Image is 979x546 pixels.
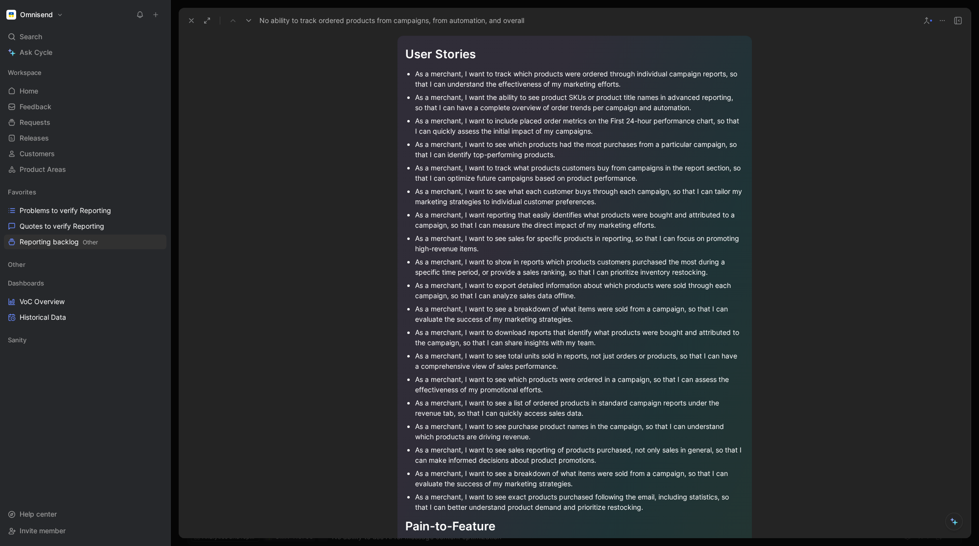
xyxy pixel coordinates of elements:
[20,86,38,96] span: Home
[8,278,44,288] span: Dashboards
[20,133,49,143] span: Releases
[415,186,744,207] div: As a merchant, I want to see what each customer buys through each campaign, so that I can tailor ...
[8,335,26,345] span: Sanity
[20,237,98,247] span: Reporting backlog
[8,260,25,269] span: Other
[83,238,98,246] span: Other
[415,257,744,277] div: As a merchant, I want to show in reports which products customers purchased the most during a spe...
[4,332,166,350] div: Sanity
[405,518,744,535] div: Pain-to-Feature
[4,257,166,272] div: Other
[4,257,166,275] div: Other
[415,492,744,512] div: As a merchant, I want to see exact products purchased following the email, including statistics, ...
[4,507,166,522] div: Help center
[20,118,50,127] span: Requests
[4,185,166,199] div: Favorites
[415,327,744,348] div: As a merchant, I want to download reports that identify what products were bought and attributed ...
[4,276,166,290] div: Dashboards
[20,47,52,58] span: Ask Cycle
[415,374,744,395] div: As a merchant, I want to see which products were ordered in a campaign, so that I can assess the ...
[4,162,166,177] a: Product Areas
[415,304,744,324] div: As a merchant, I want to see a breakdown of what items were sold from a campaign, so that I can e...
[20,526,66,535] span: Invite member
[415,233,744,254] div: As a merchant, I want to see sales for specific products in reporting, so that I can focus on pro...
[8,187,36,197] span: Favorites
[4,146,166,161] a: Customers
[20,31,42,43] span: Search
[259,15,524,26] span: No ability to track ordered products from campaigns, from automation, and overall
[415,351,744,371] div: As a merchant, I want to see total units sold in reports, not just orders or products, so that I ...
[4,332,166,347] div: Sanity
[4,65,166,80] div: Workspace
[415,69,744,89] div: As a merchant, I want to track which products were ordered through individual campaign reports, s...
[20,297,65,307] span: VoC Overview
[4,29,166,44] div: Search
[20,149,55,159] span: Customers
[4,203,166,218] a: Problems to verify Reporting
[20,206,111,215] span: Problems to verify Reporting
[4,99,166,114] a: Feedback
[20,102,51,112] span: Feedback
[20,312,66,322] span: Historical Data
[20,165,66,174] span: Product Areas
[415,280,744,301] div: As a merchant, I want to export detailed information about which products were sold through each ...
[415,163,744,183] div: As a merchant, I want to track what products customers buy from campaigns in the report section, ...
[415,445,744,465] div: As a merchant, I want to see sales reporting of products purchased, not only sales in general, so...
[4,294,166,309] a: VoC Overview
[4,115,166,130] a: Requests
[405,46,744,63] div: User Stories
[4,131,166,145] a: Releases
[8,68,42,77] span: Workspace
[415,210,744,230] div: As a merchant, I want reporting that easily identifies what products were bought and attributed t...
[4,523,166,538] div: Invite member
[4,84,166,98] a: Home
[415,92,744,113] div: As a merchant, I want the ability to see product SKUs or product title names in advanced reportin...
[415,421,744,442] div: As a merchant, I want to see purchase product names in the campaign, so that I can understand whi...
[415,398,744,418] div: As a merchant, I want to see a list of ordered products in standard campaign reports under the re...
[20,221,104,231] span: Quotes to verify Reporting
[415,116,744,136] div: As a merchant, I want to include placed order metrics on the First 24-hour performance chart, so ...
[415,139,744,160] div: As a merchant, I want to see which products had the most purchases from a particular campaign, so...
[4,310,166,325] a: Historical Data
[20,510,57,518] span: Help center
[4,219,166,234] a: Quotes to verify Reporting
[415,468,744,489] div: As a merchant, I want to see a breakdown of what items were sold from a campaign, so that I can e...
[4,276,166,325] div: DashboardsVoC OverviewHistorical Data
[4,235,166,249] a: Reporting backlogOther
[4,45,166,60] a: Ask Cycle
[6,10,16,20] img: Omnisend
[4,8,66,22] button: OmnisendOmnisend
[20,10,53,19] h1: Omnisend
